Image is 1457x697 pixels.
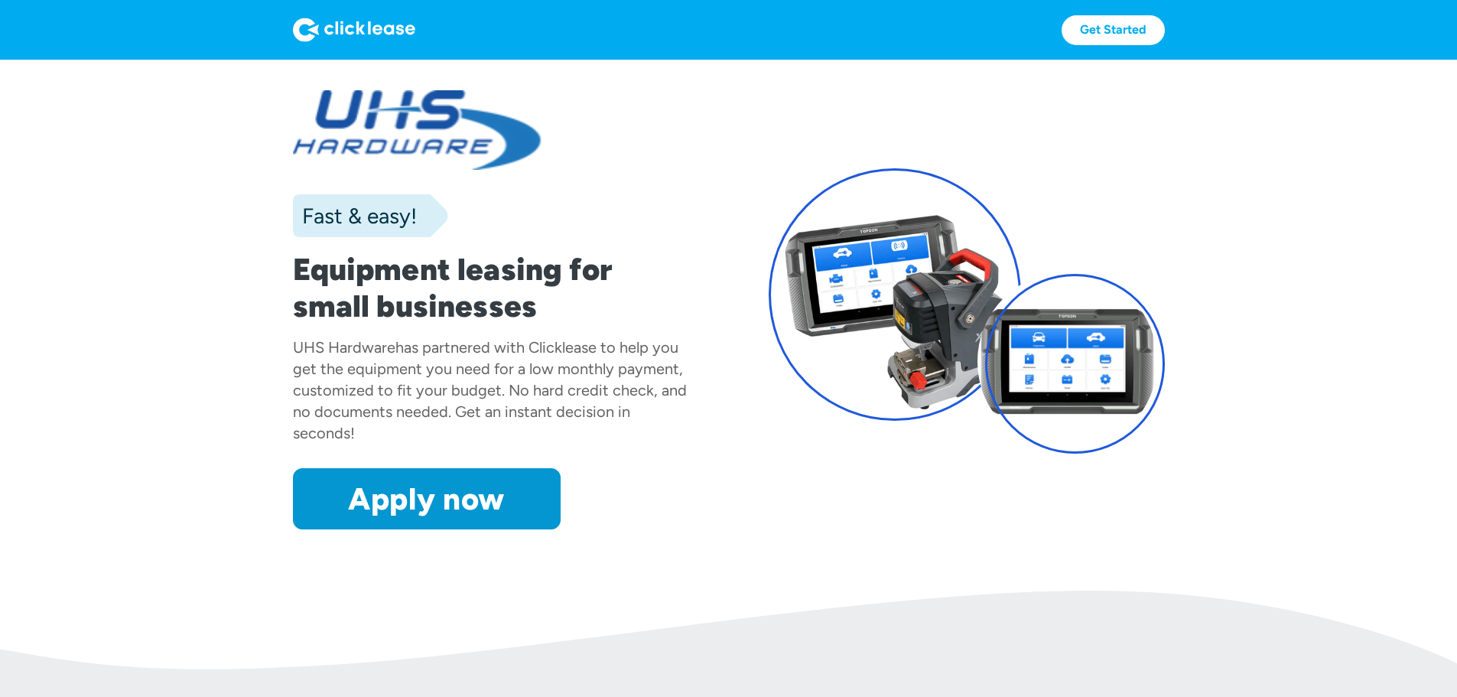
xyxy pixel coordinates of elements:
a: Apply now [293,468,561,529]
div: has partnered with Clicklease to help you get the equipment you need for a low monthly payment, c... [293,338,687,442]
div: UHS Hardware [293,338,395,357]
a: Get Started [1062,15,1165,45]
h1: Equipment leasing for small businesses [293,251,689,324]
div: Fast & easy! [293,200,417,231]
img: Logo [293,18,415,42]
